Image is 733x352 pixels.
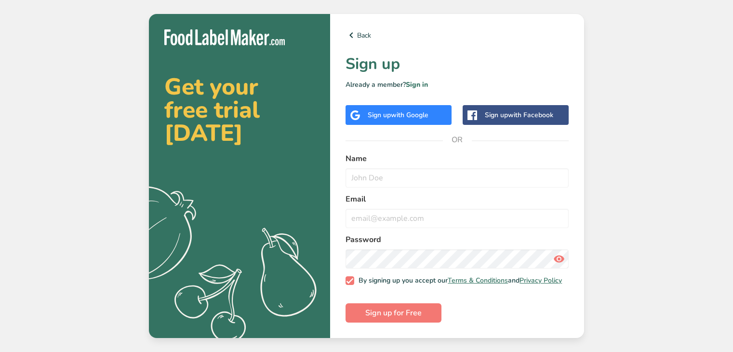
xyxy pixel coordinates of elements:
a: Terms & Conditions [448,276,508,285]
a: Back [346,29,569,41]
input: John Doe [346,168,569,188]
button: Sign up for Free [346,303,441,323]
img: Food Label Maker [164,29,285,45]
p: Already a member? [346,80,569,90]
span: Sign up for Free [365,307,422,319]
a: Sign in [406,80,428,89]
a: Privacy Policy [520,276,562,285]
span: with Facebook [508,110,553,120]
h2: Get your free trial [DATE] [164,75,315,145]
label: Name [346,153,569,164]
div: Sign up [368,110,428,120]
label: Email [346,193,569,205]
label: Password [346,234,569,245]
h1: Sign up [346,53,569,76]
span: By signing up you accept our and [354,276,562,285]
input: email@example.com [346,209,569,228]
div: Sign up [485,110,553,120]
span: with Google [391,110,428,120]
span: OR [443,125,472,154]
